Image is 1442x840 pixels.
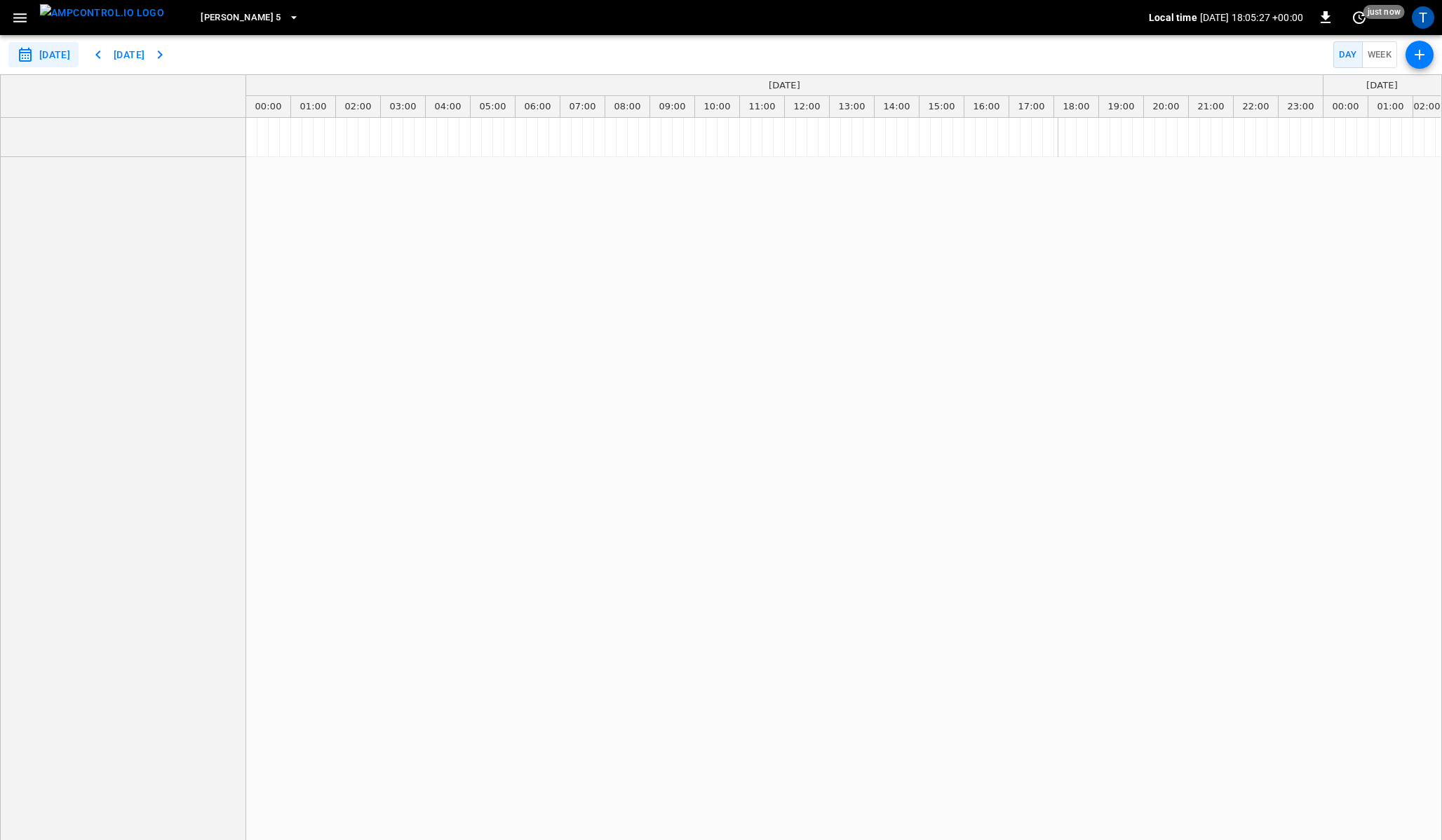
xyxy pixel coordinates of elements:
[426,96,471,117] div: 04:00
[919,96,964,117] div: 15:00
[1234,96,1279,117] div: 22:00
[40,4,164,22] img: ampcontrol.io logo
[1366,80,1398,91] div: [DATE]
[246,75,1323,96] div: [DATE]
[1189,96,1234,117] div: 21:00
[830,96,875,117] div: 13:00
[516,96,560,117] div: 06:00
[246,96,291,117] div: 00:00
[1348,6,1370,29] button: set refresh interval
[336,96,381,117] div: 02:00
[1279,96,1323,117] div: 23:00
[560,96,605,117] div: 07:00
[195,4,305,32] button: [PERSON_NAME] 5
[1412,6,1434,29] div: profile-icon
[1333,41,1362,69] button: Day
[1323,96,1368,117] div: 00:00
[381,96,426,117] div: 03:00
[650,96,695,117] div: 09:00
[964,96,1009,117] div: 16:00
[695,96,740,117] div: 10:00
[740,96,785,117] div: 11:00
[201,10,281,26] span: [PERSON_NAME] 5
[875,96,919,117] div: 14:00
[471,96,516,117] div: 05:00
[1144,96,1189,117] div: 20:00
[1200,11,1303,25] p: [DATE] 18:05:27 +00:00
[107,42,151,68] button: [DATE]
[291,96,336,117] div: 01:00
[605,96,650,117] div: 08:00
[1363,5,1405,19] span: just now
[1054,96,1099,117] div: 18:00
[1368,96,1413,117] div: 01:00
[1413,101,1440,112] div: 02:00
[785,96,830,117] div: 12:00
[1009,96,1054,117] div: 17:00
[1099,96,1144,117] div: 19:00
[1362,41,1398,69] button: Week
[1149,11,1197,25] p: Local time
